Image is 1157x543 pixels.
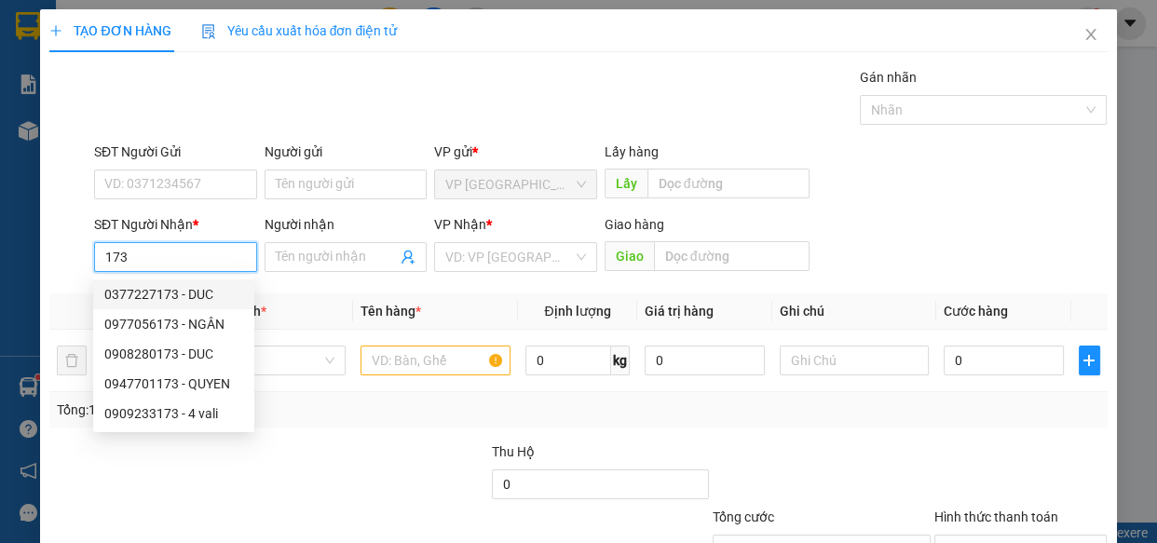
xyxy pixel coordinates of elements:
span: Lấy hàng [605,144,659,159]
span: Đơn vị tính [197,304,266,319]
div: VP gửi [434,142,597,162]
span: Giá trị hàng [645,304,714,319]
div: 0908280173 - DUC [104,344,243,364]
div: SĐT Người Nhận [94,214,257,235]
button: Close [1065,9,1117,61]
div: 0947701173 - QUYEN [93,369,254,399]
span: Định lượng [544,304,610,319]
span: close [1083,27,1098,42]
span: Cước hàng [944,304,1008,319]
label: Hình thức thanh toán [934,509,1058,524]
input: VD: Bàn, Ghế [361,346,510,375]
span: VP Sài Gòn [445,170,586,198]
div: 0909233173 - 4 vali [104,403,243,424]
span: Giao [605,241,654,271]
input: Dọc đường [647,169,810,198]
span: Khác [208,346,335,374]
span: Thu Hộ [492,444,535,459]
label: Gán nhãn [860,70,917,85]
div: Người nhận [265,214,428,235]
span: plus [49,24,62,37]
div: 0977056173 - NGÂN [104,314,243,334]
span: Lấy [605,169,647,198]
span: user-add [401,250,415,265]
div: 0947701173 - QUYEN [104,373,243,394]
span: Giao hàng [605,217,664,232]
span: VP Nhận [434,217,486,232]
img: icon [201,24,216,39]
button: plus [1079,346,1100,375]
span: Tên hàng [361,304,421,319]
div: 0977056173 - NGÂN [93,309,254,339]
input: 0 [645,346,765,375]
div: SĐT Người Gửi [94,142,257,162]
input: Ghi Chú [780,346,930,375]
div: Người gửi [265,142,428,162]
span: Tổng cước [713,509,774,524]
span: Yêu cầu xuất hóa đơn điện tử [201,23,398,38]
th: Ghi chú [772,293,937,330]
div: 0909233173 - 4 vali [93,399,254,428]
div: 0908280173 - DUC [93,339,254,369]
div: 0377227173 - DUC [104,284,243,305]
div: 0377227173 - DUC [93,279,254,309]
span: TẠO ĐƠN HÀNG [49,23,170,38]
span: plus [1080,353,1099,368]
div: Tổng: 1 [57,400,448,420]
input: Dọc đường [654,241,810,271]
button: delete [57,346,87,375]
span: kg [611,346,630,375]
